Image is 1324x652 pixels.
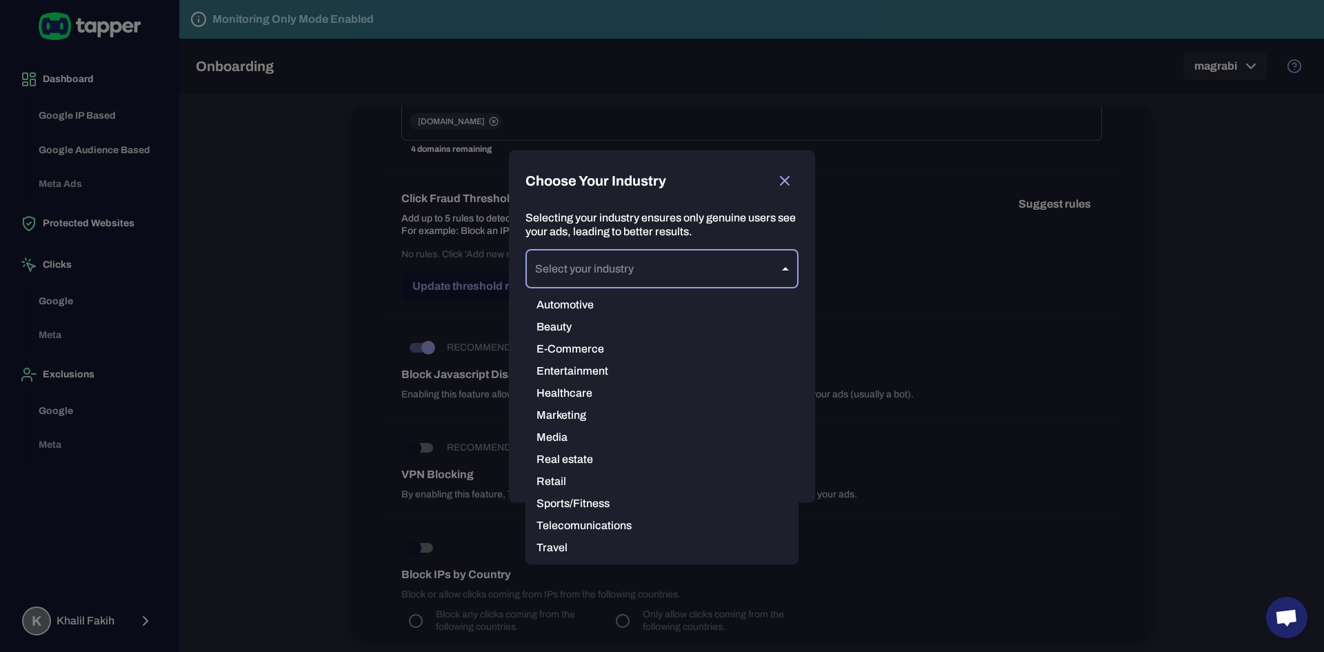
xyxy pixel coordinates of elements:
[525,360,799,382] li: Entertainment
[525,448,799,471] li: Real estate
[525,471,799,493] li: Retail
[525,294,799,316] li: Automotive
[525,404,799,426] li: Marketing
[525,426,799,448] li: Media
[525,382,799,404] li: Healthcare
[525,537,799,559] li: Travel
[525,493,799,515] li: Sports/Fitness
[525,338,799,360] li: E-Commerce
[1266,597,1307,638] div: Open chat
[525,316,799,338] li: Beauty
[525,515,799,537] li: Telecomunications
